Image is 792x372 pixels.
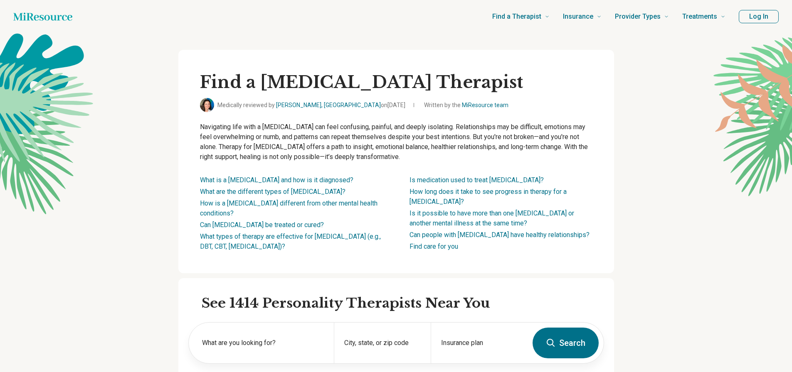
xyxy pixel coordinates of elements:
span: Find a Therapist [492,11,541,22]
a: What are the different types of [MEDICAL_DATA]? [200,188,345,196]
a: Find care for you [410,242,458,250]
span: on [DATE] [381,102,405,108]
a: What types of therapy are effective for [MEDICAL_DATA] (e.g., DBT, CBT, [MEDICAL_DATA])? [200,232,381,250]
button: Search [533,328,599,358]
a: MiResource team [462,102,508,108]
button: Log In [739,10,779,23]
a: Is it possible to have more than one [MEDICAL_DATA] or another mental illness at the same time? [410,209,574,227]
a: What is a [MEDICAL_DATA] and how is it diagnosed? [200,176,353,184]
span: Medically reviewed by [217,101,405,110]
a: Can people with [MEDICAL_DATA] have healthy relationships? [410,231,590,239]
p: Navigating life with a [MEDICAL_DATA] can feel confusing, painful, and deeply isolating. Relation... [200,122,592,162]
a: How long does it take to see progress in therapy for a [MEDICAL_DATA]? [410,188,567,206]
a: [PERSON_NAME], [GEOGRAPHIC_DATA] [276,102,381,108]
a: How is a [MEDICAL_DATA] different from other mental health conditions? [200,199,377,217]
a: Home page [13,8,72,25]
a: Is medication used to treat [MEDICAL_DATA]? [410,176,544,184]
h1: Find a [MEDICAL_DATA] Therapist [200,71,592,93]
span: Treatments [682,11,717,22]
label: What are you looking for? [202,338,324,348]
h2: See 1414 Personality Therapists Near You [202,295,604,312]
span: Written by the [424,101,508,110]
span: Insurance [563,11,593,22]
span: Provider Types [615,11,661,22]
a: Can [MEDICAL_DATA] be treated or cured? [200,221,324,229]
